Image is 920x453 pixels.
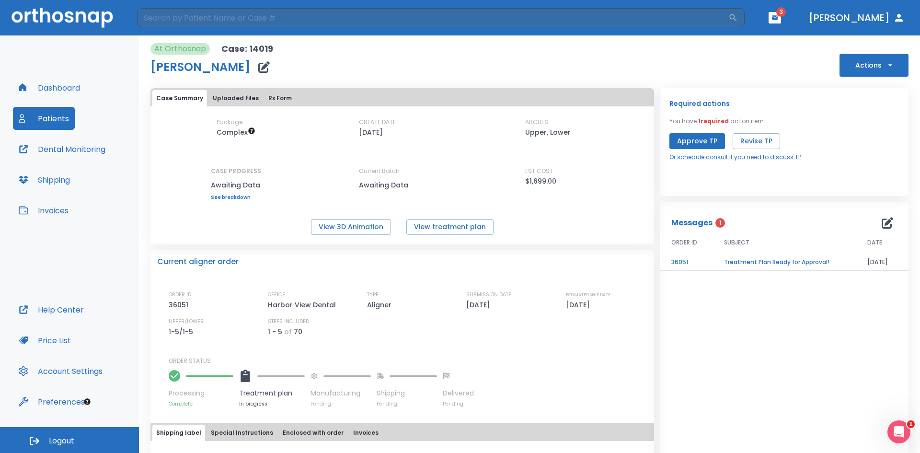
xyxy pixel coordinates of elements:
[169,326,196,337] p: 1-5/1-5
[466,290,511,299] p: SUBMISSION DATE
[169,400,233,407] p: Complete
[221,43,273,55] p: Case: 14019
[713,254,856,271] td: Treatment Plan Ready for Approval!
[13,329,77,352] button: Price List
[776,7,786,17] span: 3
[264,90,296,106] button: Rx Form
[13,76,86,99] button: Dashboard
[671,238,697,247] span: ORDER ID
[13,168,76,191] button: Shipping
[13,138,111,161] button: Dental Monitoring
[169,357,647,365] p: ORDER STATUS
[367,290,379,299] p: TYPE
[669,133,725,149] button: Approve TP
[698,117,729,125] span: 1 required
[211,179,261,191] p: Awaiting Data
[152,425,652,441] div: tabs
[279,425,347,441] button: Enclosed with order
[152,425,205,441] button: Shipping label
[217,128,255,137] span: Up to 50 Steps (100 aligners)
[169,290,191,299] p: ORDER ID
[310,388,371,398] p: Manufacturing
[13,298,90,321] button: Help Center
[907,420,915,428] span: 1
[724,238,749,247] span: SUBJECT
[443,400,474,407] p: Pending
[443,388,474,398] p: Delivered
[311,219,391,235] button: View 3D Animation
[839,54,908,77] button: Actions
[150,61,251,73] h1: [PERSON_NAME]
[294,326,302,337] p: 70
[359,167,445,175] p: Current Batch
[349,425,382,441] button: Invoices
[239,400,305,407] p: In progress
[209,90,263,106] button: Uploaded files
[856,254,908,271] td: [DATE]
[13,107,75,130] button: Patients
[367,299,395,311] p: Aligner
[310,400,371,407] p: Pending
[154,43,206,55] p: At Orthosnap
[211,195,261,200] a: See breakdown
[211,167,261,175] p: CASE PROGRESS
[525,167,553,175] p: EST COST
[268,326,282,337] p: 1 - 5
[169,299,192,311] p: 36051
[715,218,725,228] span: 1
[152,90,652,106] div: tabs
[669,117,764,126] p: You have action item
[525,118,548,127] p: ARCHES
[669,153,801,162] a: Or schedule consult if you need to discuss TP
[13,390,91,413] button: Preferences
[49,436,74,446] span: Logout
[359,179,445,191] p: Awaiting Data
[207,425,277,441] button: Special Instructions
[887,420,910,443] iframe: Intercom live chat
[406,219,494,235] button: View treatment plan
[11,8,113,27] img: Orthosnap
[805,9,908,26] button: [PERSON_NAME]
[525,127,571,138] p: Upper, Lower
[83,397,92,406] div: Tooltip anchor
[525,175,556,187] p: $1,699.00
[733,133,780,149] button: Revise TP
[377,400,437,407] p: Pending
[268,290,285,299] p: OFFICE
[239,388,305,398] p: Treatment plan
[566,299,593,311] p: [DATE]
[359,118,396,127] p: CREATE DATE
[169,388,233,398] p: Processing
[359,127,383,138] p: [DATE]
[671,217,713,229] p: Messages
[377,388,437,398] p: Shipping
[867,238,882,247] span: DATE
[284,326,292,337] p: of
[13,360,108,383] button: Account Settings
[169,317,204,326] p: UPPER/LOWER
[669,98,730,109] p: Required actions
[466,299,494,311] p: [DATE]
[152,90,207,106] button: Case Summary
[268,317,309,326] p: STEPS INCLUDED
[217,118,242,127] p: Package
[137,8,728,27] input: Search by Patient Name or Case #
[157,256,239,267] p: Current aligner order
[13,199,74,222] button: Invoices
[268,299,339,311] p: Harbor View Dental
[566,290,610,299] p: ESTIMATED SHIP DATE
[660,254,713,271] td: 36051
